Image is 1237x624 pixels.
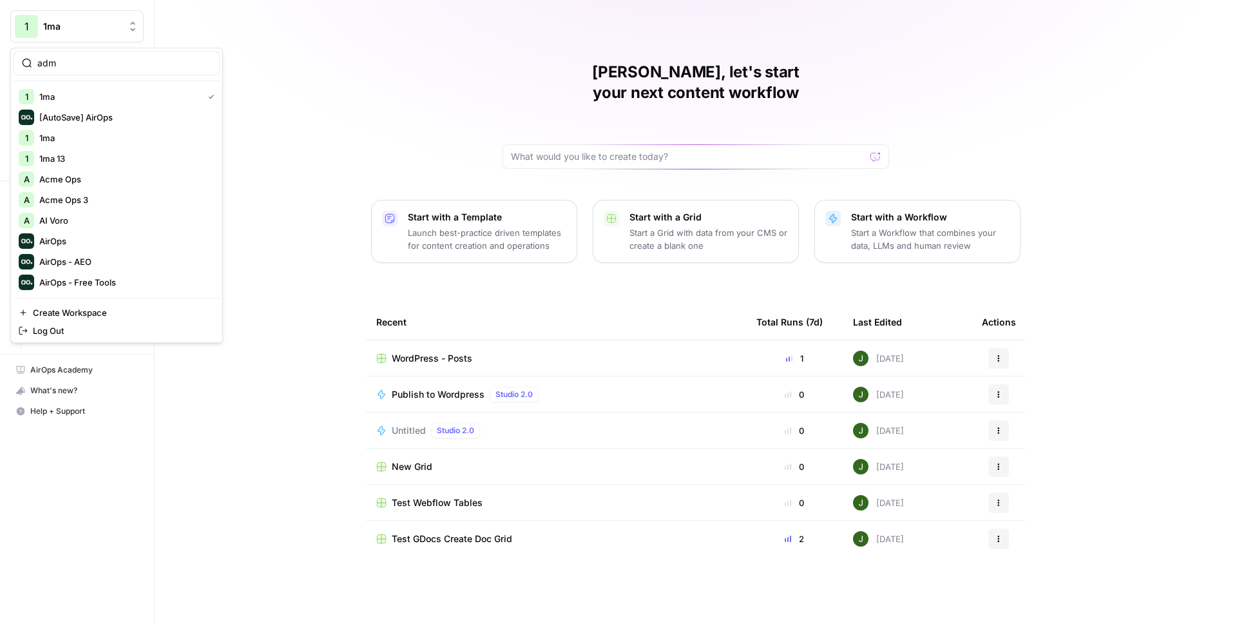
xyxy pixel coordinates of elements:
span: Acme Ops 3 [39,193,209,206]
span: 1ma [39,90,198,103]
input: Search Workspaces [37,57,211,70]
div: 0 [756,496,832,509]
div: [DATE] [853,495,904,511]
span: AirOps Academy [30,364,138,376]
span: A [24,193,30,206]
div: [DATE] [853,423,904,438]
p: Start with a Workflow [851,211,1010,224]
span: AirOps - AEO [39,255,209,268]
div: What's new? [11,381,143,400]
div: [DATE] [853,459,904,474]
span: Studio 2.0 [437,425,474,436]
p: Start with a Grid [629,211,788,224]
span: Test GDocs Create Doc Grid [392,532,512,545]
button: What's new? [10,380,144,401]
button: Help + Support [10,401,144,422]
img: [AutoSave] AirOps Logo [19,110,34,125]
div: Recent [376,304,736,340]
span: AirOps - Free Tools [39,276,209,289]
div: [DATE] [853,531,904,547]
a: Log Out [14,322,220,340]
a: Test Webflow Tables [376,496,736,509]
span: Untitled [392,424,426,437]
button: Workspace: 1ma [10,10,144,43]
div: 1 [756,352,832,365]
div: 0 [756,424,832,437]
a: Publish to WordpressStudio 2.0 [376,387,736,402]
span: Create Workspace [33,306,209,319]
input: What would you like to create today? [511,150,865,163]
span: New Grid [392,460,432,473]
a: New Grid [376,460,736,473]
div: 0 [756,388,832,401]
img: 5v0yozua856dyxnw4lpcp45mgmzh [853,531,868,547]
a: AirOps Academy [10,360,144,380]
div: Total Runs (7d) [756,304,823,340]
div: [DATE] [853,387,904,402]
span: 1 [24,19,29,34]
div: 0 [756,460,832,473]
div: Last Edited [853,304,902,340]
span: A [24,173,30,186]
span: WordPress - Posts [392,352,472,365]
span: 1 [25,90,28,103]
h1: [PERSON_NAME], let's start your next content workflow [503,62,889,103]
p: Start a Workflow that combines your data, LLMs and human review [851,226,1010,252]
div: Actions [982,304,1016,340]
img: 5v0yozua856dyxnw4lpcp45mgmzh [853,423,868,438]
span: Help + Support [30,405,138,417]
span: 1 [25,132,28,144]
span: Test Webflow Tables [392,496,483,509]
span: 1ma [39,132,209,144]
span: 1 [25,152,28,165]
img: 5v0yozua856dyxnw4lpcp45mgmzh [853,351,868,366]
span: AI Voro [39,214,209,227]
div: 2 [756,532,832,545]
a: Test GDocs Create Doc Grid [376,532,736,545]
a: UntitledStudio 2.0 [376,423,736,438]
a: WordPress - Posts [376,352,736,365]
img: AirOps - AEO Logo [19,254,34,269]
p: Start with a Template [408,211,566,224]
img: AirOps - Free Tools Logo [19,275,34,290]
div: Workspace: 1ma [10,48,223,343]
span: AirOps [39,235,209,248]
span: 1ma [43,20,121,33]
span: Acme Ops [39,173,209,186]
span: [AutoSave] AirOps [39,111,209,124]
button: Start with a TemplateLaunch best-practice driven templates for content creation and operations [371,200,577,263]
a: Create Workspace [14,304,220,322]
div: [DATE] [853,351,904,366]
span: 1ma 13 [39,152,209,165]
p: Start a Grid with data from your CMS or create a blank one [629,226,788,252]
img: 5v0yozua856dyxnw4lpcp45mgmzh [853,459,868,474]
img: 5v0yozua856dyxnw4lpcp45mgmzh [853,495,868,511]
span: A [24,214,30,227]
img: AirOps Logo [19,233,34,249]
img: 5v0yozua856dyxnw4lpcp45mgmzh [853,387,868,402]
span: Publish to Wordpress [392,388,484,401]
button: Start with a GridStart a Grid with data from your CMS or create a blank one [593,200,799,263]
p: Launch best-practice driven templates for content creation and operations [408,226,566,252]
span: Studio 2.0 [495,389,533,400]
button: Start with a WorkflowStart a Workflow that combines your data, LLMs and human review [814,200,1021,263]
span: Log Out [33,324,209,337]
